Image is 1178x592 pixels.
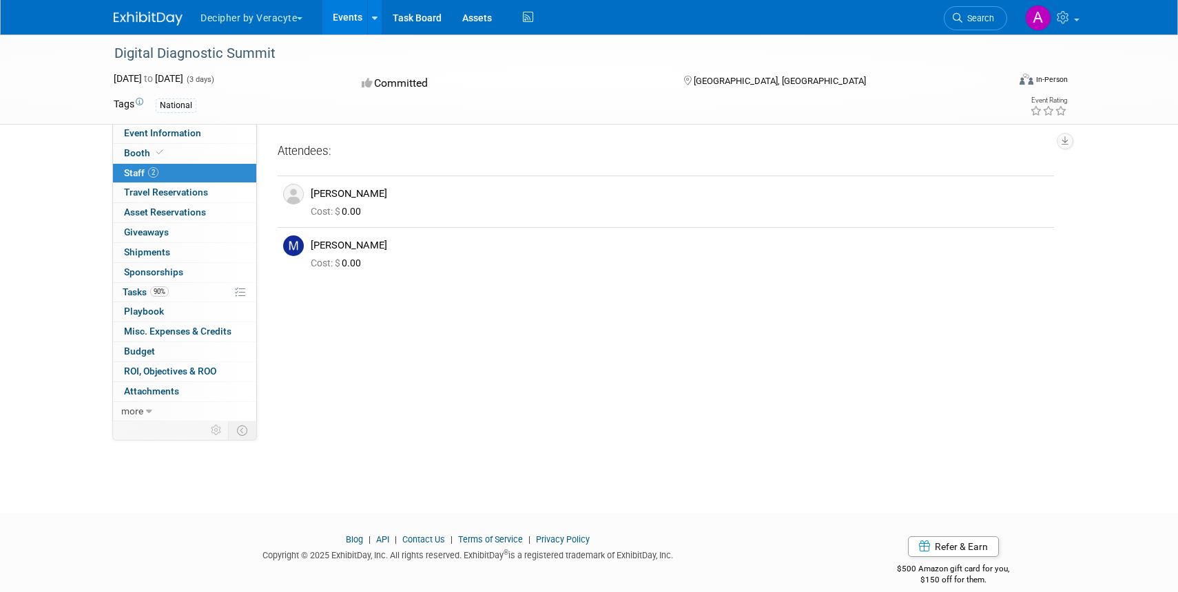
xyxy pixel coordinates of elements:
span: 0.00 [311,206,366,217]
td: Toggle Event Tabs [229,421,257,439]
a: Asset Reservations [113,203,256,222]
a: Tasks90% [113,283,256,302]
div: [PERSON_NAME] [311,187,1048,200]
span: Tasks [123,286,169,297]
span: Search [962,13,994,23]
span: Playbook [124,306,164,317]
a: Privacy Policy [536,534,590,545]
span: Staff [124,167,158,178]
a: more [113,402,256,421]
span: Booth [124,147,166,158]
sup: ® [504,549,508,556]
div: Committed [358,72,662,96]
span: Sponsorships [124,266,183,277]
span: Shipments [124,246,170,257]
span: Cost: $ [311,257,342,268]
a: Blog [346,534,363,545]
a: Travel Reservations [113,183,256,202]
i: Booth reservation complete [156,149,163,156]
a: Attachments [113,382,256,401]
div: Attendees: [278,143,1054,161]
a: Booth [113,144,256,163]
span: more [121,405,143,416]
div: National [156,98,196,113]
div: Copyright © 2025 ExhibitDay, Inc. All rights reserved. ExhibitDay is a registered trademark of Ex... [114,546,822,562]
span: | [525,534,534,545]
a: Playbook [113,302,256,321]
span: | [447,534,456,545]
span: Attachments [124,385,179,397]
a: ROI, Objectives & ROO [113,362,256,381]
a: API [376,534,389,545]
div: $150 off for them. [843,574,1065,586]
a: Budget [113,342,256,361]
img: ExhibitDay [114,12,183,25]
span: Budget [124,346,155,357]
span: Travel Reservations [124,187,208,198]
span: [GEOGRAPHIC_DATA], [GEOGRAPHIC_DATA] [694,76,866,86]
span: | [391,534,400,545]
td: Tags [114,97,143,113]
span: Misc. Expenses & Credits [124,326,231,337]
img: Amy Wahba [1025,5,1051,31]
span: 90% [150,286,169,297]
a: Terms of Service [458,534,523,545]
span: (3 days) [185,75,214,84]
a: Giveaways [113,223,256,242]
a: Misc. Expenses & Credits [113,322,256,341]
div: Digital Diagnostic Summit [110,41,986,66]
div: [PERSON_NAME] [311,239,1048,252]
span: Event Information [124,127,201,138]
span: 0.00 [311,257,366,268]
div: Event Rating [1030,97,1067,104]
span: Asset Reservations [124,207,206,218]
img: Associate-Profile-5.png [283,184,304,204]
a: Contact Us [402,534,445,545]
img: Format-Inperson.png [1020,74,1033,85]
div: In-Person [1035,74,1068,85]
a: Event Information [113,124,256,143]
span: Cost: $ [311,206,342,217]
span: to [142,73,155,84]
span: 2 [148,167,158,178]
a: Staff2 [113,164,256,183]
td: Personalize Event Tab Strip [205,421,229,439]
span: [DATE] [DATE] [114,73,183,84]
a: Refer & Earn [908,536,999,557]
img: M.jpg [283,235,304,256]
div: Event Format [926,72,1068,92]
span: | [365,534,374,545]
a: Shipments [113,243,256,262]
span: ROI, Objectives & ROO [124,366,216,377]
a: Sponsorships [113,263,256,282]
div: $500 Amazon gift card for you, [843,554,1065,586]
span: Giveaways [124,226,169,237]
a: Search [944,6,1007,30]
